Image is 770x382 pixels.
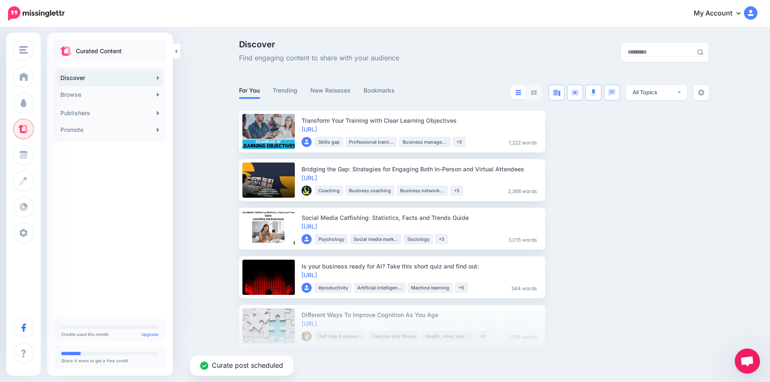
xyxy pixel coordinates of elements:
a: Publishers [57,105,163,121]
div: Bridging the Gap: Strategies for Engaging Both In-Person and Virtual Attendees [302,165,540,173]
a: [URL] [302,126,317,133]
a: Discover [57,70,163,86]
a: Browse [57,86,163,103]
img: article-blue.png [553,89,560,96]
img: list-blue.png [515,90,521,95]
div: Social Media Catfishing: Statistics, Facts and Trends Guide [302,213,540,222]
a: Trending [273,85,298,95]
img: Missinglettr [8,6,65,21]
div: Transform Your Training with Clear Learning Objectives [302,116,540,125]
div: Is your business ready for AI? Take this short quiz and find out: [302,262,540,271]
li: Psychology [315,234,348,244]
img: search-grey-6.png [697,49,703,55]
img: settings-grey.png [698,89,705,96]
li: Business management [399,137,450,147]
li: 1,222 words [505,137,540,147]
li: Skills gap [315,137,343,147]
li: 344 words [508,283,540,293]
div: All Topics [632,88,677,96]
a: Open chat [735,348,760,374]
li: +5 [450,186,463,196]
img: checked-circle.png [200,361,208,370]
a: [URL] [302,174,317,181]
img: menu.png [19,46,28,54]
li: Business networking [397,186,448,196]
li: Professional training [346,137,397,147]
img: grid-grey.png [531,90,537,95]
img: user_default_image.png [302,137,312,147]
a: [URL] [302,271,317,279]
a: For You [239,85,260,95]
img: microphone.png [591,89,596,96]
li: Machine learning [408,283,453,293]
a: Bookmarks [364,85,395,95]
img: user_default_image.png [302,283,312,293]
a: My Account [685,3,757,24]
li: #productivity [315,283,351,293]
img: 66147431_2337359636537729_512188246050996224_o-bsa91655_thumb.png [302,186,312,196]
span: Discover [239,40,399,49]
img: chat-square-blue.png [608,89,616,96]
a: Promote [57,121,163,138]
li: +5 [453,137,466,147]
button: All Topics [626,85,687,100]
img: video-blue.png [571,90,579,95]
img: curate.png [60,46,72,56]
li: Coaching [315,186,343,196]
p: Curated Content [76,46,122,56]
div: Curate post scheduled [190,356,293,376]
a: [URL] [302,223,317,230]
span: Find engaging content to share with your audience [239,53,399,64]
li: 2,368 words [505,186,540,196]
li: +5 [455,283,468,293]
li: Social media marketing [350,234,401,244]
img: user_default_image.png [302,234,312,244]
li: Artificial intelligence [354,283,405,293]
li: Sociology [404,234,433,244]
a: New Releases [310,85,351,95]
li: 3,015 words [505,234,540,244]
li: +5 [435,234,448,244]
li: Business coaching [346,186,394,196]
